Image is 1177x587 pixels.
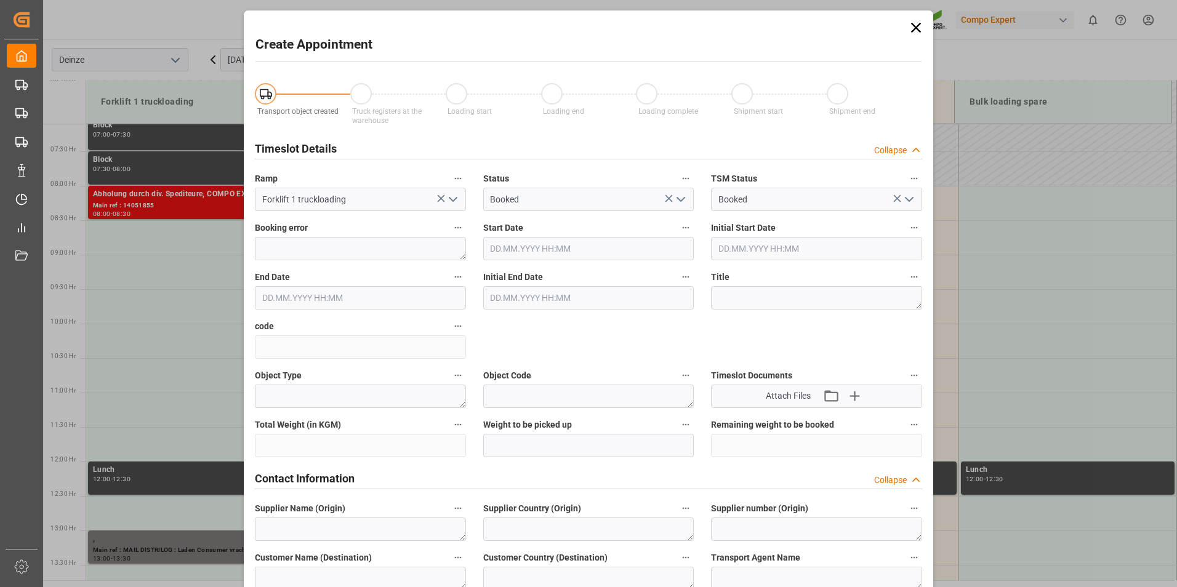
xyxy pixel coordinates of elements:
button: Supplier Country (Origin) [678,500,694,516]
button: open menu [443,190,461,209]
span: Status [483,172,509,185]
span: Customer Name (Destination) [255,551,372,564]
input: DD.MM.YYYY HH:MM [255,286,466,309]
button: Customer Country (Destination) [678,549,694,565]
button: Total Weight (in KGM) [450,417,466,433]
button: open menu [671,190,689,209]
button: End Date [450,269,466,285]
span: Shipment end [829,107,875,116]
input: DD.MM.YYYY HH:MM [711,237,922,260]
span: Total Weight (in KGM) [255,418,341,431]
button: Title [906,269,922,285]
span: Transport object created [257,107,339,116]
span: Loading complete [638,107,698,116]
button: Customer Name (Destination) [450,549,466,565]
button: Object Code [678,367,694,383]
span: Truck registers at the warehouse [352,107,422,125]
span: Initial Start Date [711,222,776,234]
button: Initial Start Date [906,220,922,236]
span: Initial End Date [483,271,543,284]
span: Object Code [483,369,531,382]
span: Title [711,271,729,284]
span: Ramp [255,172,278,185]
button: Supplier Name (Origin) [450,500,466,516]
span: Start Date [483,222,523,234]
button: Initial End Date [678,269,694,285]
span: Supplier Country (Origin) [483,502,581,515]
span: Shipment start [734,107,783,116]
span: Supplier number (Origin) [711,502,808,515]
span: Loading end [543,107,584,116]
button: Weight to be picked up [678,417,694,433]
h2: Contact Information [255,470,355,487]
span: Transport Agent Name [711,551,800,564]
button: Object Type [450,367,466,383]
button: Start Date [678,220,694,236]
h2: Timeslot Details [255,140,337,157]
input: Type to search/select [255,188,466,211]
span: End Date [255,271,290,284]
button: Remaining weight to be booked [906,417,922,433]
div: Collapse [874,144,907,157]
h2: Create Appointment [255,35,372,55]
button: Ramp [450,170,466,186]
span: Supplier Name (Origin) [255,502,345,515]
button: Timeslot Documents [906,367,922,383]
input: DD.MM.YYYY HH:MM [483,237,694,260]
button: Status [678,170,694,186]
span: Attach Files [766,389,811,402]
span: Loading start [448,107,492,116]
span: Weight to be picked up [483,418,572,431]
span: Object Type [255,369,302,382]
button: Supplier number (Origin) [906,500,922,516]
span: Remaining weight to be booked [711,418,834,431]
span: code [255,320,274,333]
span: Timeslot Documents [711,369,792,382]
span: TSM Status [711,172,757,185]
div: Collapse [874,474,907,487]
button: Transport Agent Name [906,549,922,565]
button: code [450,318,466,334]
input: DD.MM.YYYY HH:MM [483,286,694,309]
button: Booking error [450,220,466,236]
input: Type to search/select [483,188,694,211]
button: TSM Status [906,170,922,186]
span: Customer Country (Destination) [483,551,608,564]
span: Booking error [255,222,308,234]
button: open menu [899,190,917,209]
